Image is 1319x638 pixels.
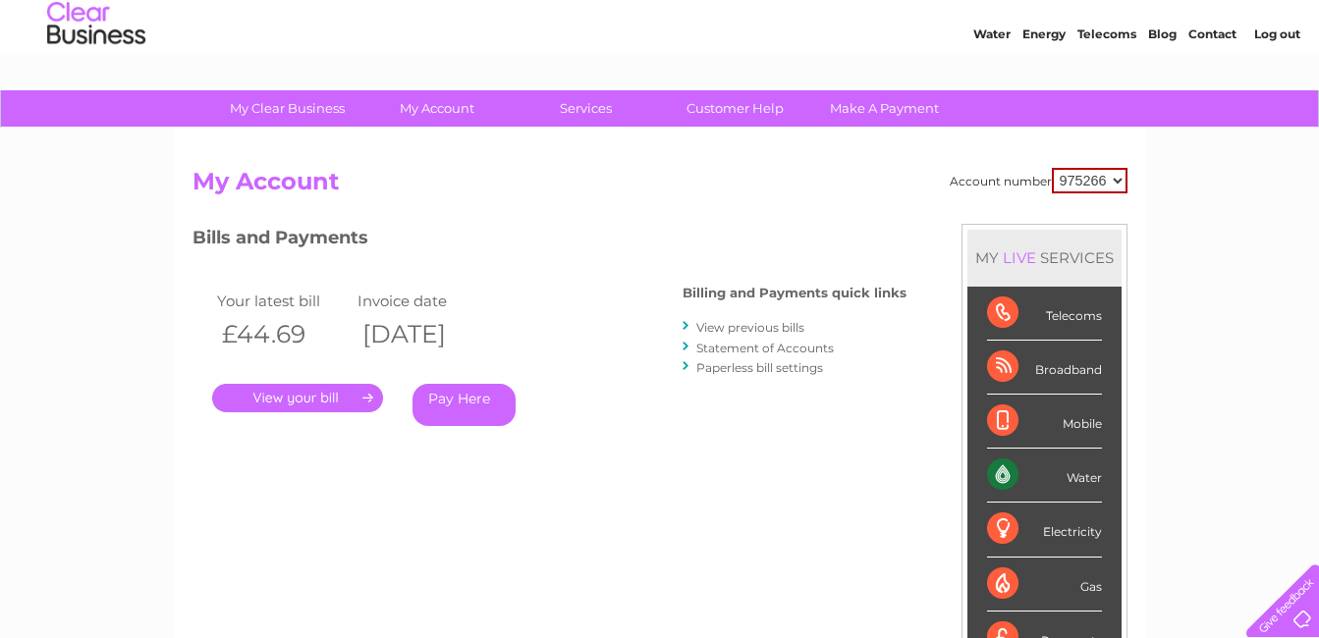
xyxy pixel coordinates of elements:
[1254,83,1300,98] a: Log out
[696,360,823,375] a: Paperless bill settings
[987,503,1102,557] div: Electricity
[212,288,354,314] td: Your latest bill
[1188,83,1237,98] a: Contact
[1077,83,1136,98] a: Telecoms
[356,90,518,127] a: My Account
[206,90,368,127] a: My Clear Business
[212,384,383,412] a: .
[987,449,1102,503] div: Water
[353,288,494,314] td: Invoice date
[196,11,1125,95] div: Clear Business is a trading name of Verastar Limited (registered in [GEOGRAPHIC_DATA] No. 3667643...
[949,10,1084,34] a: 0333 014 3131
[212,314,354,354] th: £44.69
[987,395,1102,449] div: Mobile
[46,51,146,111] img: logo.png
[192,168,1127,205] h2: My Account
[654,90,816,127] a: Customer Help
[950,168,1127,193] div: Account number
[987,341,1102,395] div: Broadband
[987,287,1102,341] div: Telecoms
[999,248,1040,267] div: LIVE
[353,314,494,354] th: [DATE]
[1148,83,1177,98] a: Blog
[973,83,1011,98] a: Water
[505,90,667,127] a: Services
[1022,83,1066,98] a: Energy
[967,230,1122,286] div: MY SERVICES
[987,558,1102,611] div: Gas
[683,286,907,300] h4: Billing and Payments quick links
[412,384,516,426] a: Pay Here
[192,224,907,258] h3: Bills and Payments
[696,320,804,335] a: View previous bills
[803,90,965,127] a: Make A Payment
[696,341,834,355] a: Statement of Accounts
